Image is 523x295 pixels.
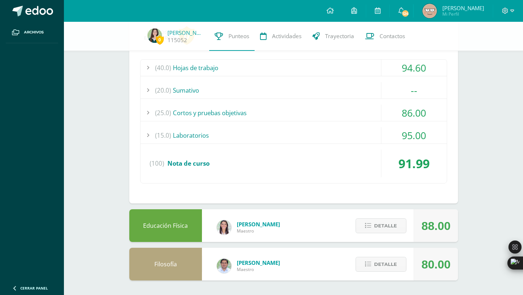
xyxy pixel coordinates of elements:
span: (20.0) [155,82,171,98]
span: Nota de curso [167,159,210,167]
div: -- [381,82,447,98]
div: 91.99 [381,150,447,177]
a: Actividades [255,22,307,51]
div: Laboratorios [141,127,447,144]
span: [PERSON_NAME] [442,4,484,12]
span: Contactos [380,32,405,40]
span: (15.0) [155,127,171,144]
span: Archivos [24,29,44,35]
span: 124 [401,9,409,17]
button: Detalle [356,257,406,272]
span: Maestro [237,266,280,272]
span: [PERSON_NAME] [237,259,280,266]
span: (100) [150,150,164,177]
div: Sumativo [141,82,447,98]
div: Cortos y pruebas objetivas [141,105,447,121]
img: 38a95bae201ff87df004ef167f0582c3.png [147,28,162,43]
span: 0 [156,35,164,44]
div: Hojas de trabajo [141,60,447,76]
img: f767cae2d037801592f2ba1a5db71a2a.png [217,259,231,273]
span: (25.0) [155,105,171,121]
span: [PERSON_NAME] [237,221,280,228]
span: Detalle [374,258,397,271]
a: 115052 [167,36,187,44]
button: Detalle [356,218,406,233]
span: Mi Perfil [442,11,484,17]
a: Punteos [209,22,255,51]
a: [PERSON_NAME] [167,29,204,36]
span: Punteos [228,32,249,40]
img: 8932644bc95f8b061e1d37527d343c5b.png [422,4,437,18]
span: Trayectoria [325,32,354,40]
span: Actividades [272,32,301,40]
div: Filosofía [129,248,202,280]
div: 80.00 [421,248,450,281]
a: Trayectoria [307,22,360,51]
div: 95.00 [381,127,447,144]
div: 88.00 [421,210,450,242]
span: Maestro [237,228,280,234]
img: 68dbb99899dc55733cac1a14d9d2f825.png [217,220,231,235]
span: (40.0) [155,60,171,76]
div: 94.60 [381,60,447,76]
a: Archivos [6,22,58,43]
span: Cerrar panel [20,286,48,291]
div: 86.00 [381,105,447,121]
div: Educación Física [129,209,202,242]
a: Contactos [360,22,410,51]
span: Detalle [374,219,397,233]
